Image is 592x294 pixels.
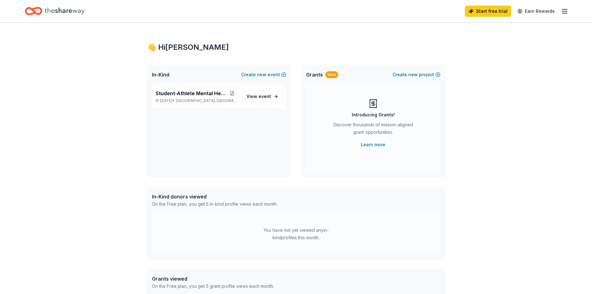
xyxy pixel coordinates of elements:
[331,121,415,138] div: Discover thousands of mission-aligned grant opportunities.
[156,90,227,97] span: Student-Athlete Mental Health Week
[156,98,237,103] p: [DATE] •
[246,93,271,100] span: View
[257,226,335,241] div: You have not yet viewed any in-kind profiles this month.
[176,98,237,103] span: [GEOGRAPHIC_DATA], [GEOGRAPHIC_DATA]
[241,71,286,78] button: Createnewevent
[306,71,323,78] span: Grants
[152,282,274,290] div: On the Free plan, you get 5 grant profile views each month.
[465,6,511,17] a: Start free trial
[257,71,266,78] span: new
[392,71,440,78] button: Createnewproject
[152,71,169,78] span: In-Kind
[147,42,445,52] div: 👋 Hi [PERSON_NAME]
[25,4,85,18] a: Home
[325,71,338,78] div: New
[152,275,274,282] div: Grants viewed
[361,141,385,148] a: Learn more
[152,193,278,200] div: In-Kind donors viewed
[352,111,395,119] div: Introducing Grants!
[514,6,558,17] a: Earn Rewards
[408,71,418,78] span: new
[242,91,282,102] a: View event
[152,200,278,208] div: On the Free plan, you get 5 in-kind profile views each month.
[259,94,271,99] span: event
